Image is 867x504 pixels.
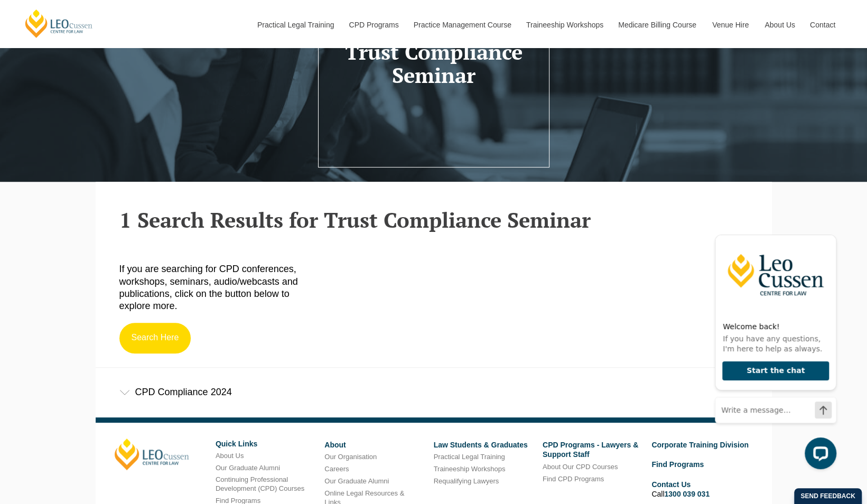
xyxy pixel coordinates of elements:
[651,441,749,449] a: Corporate Training Division
[433,465,505,473] a: Traineeship Workshops
[249,2,341,48] a: Practical Legal Training
[543,441,638,459] a: CPD Programs - Lawyers & Support Staff
[706,216,841,478] iframe: LiveChat chat widget
[664,490,710,498] a: 1300 039 031
[324,453,377,461] a: Our Organisation
[330,17,538,87] h1: 1 Search Results for Trust Compliance Seminar
[543,463,618,471] a: About Our CPD Courses
[216,440,316,448] h6: Quick Links
[216,464,280,472] a: Our Graduate Alumni
[543,475,604,483] a: Find CPD Programs
[119,208,748,231] h2: 1 Search Results for Trust Compliance Seminar
[704,2,757,48] a: Venue Hire
[119,323,191,353] a: Search Here
[216,475,304,492] a: Continuing Professional Development (CPD) Courses
[757,2,802,48] a: About Us
[324,441,346,449] a: About
[433,453,505,461] a: Practical Legal Training
[651,478,752,500] li: Call
[24,8,94,39] a: [PERSON_NAME] Centre for Law
[651,480,691,489] a: Contact Us
[341,2,405,48] a: CPD Programs
[324,477,389,485] a: Our Graduate Alumni
[324,465,349,473] a: Careers
[96,368,772,417] div: CPD Compliance 2024
[802,2,843,48] a: Contact
[651,460,704,469] a: Find Programs
[433,477,499,485] a: Requalifying Lawyers
[119,263,319,313] p: If you are searching for CPD conferences, workshops, seminars, audio/webcasts and publications, c...
[216,452,244,460] a: About Us
[610,2,704,48] a: Medicare Billing Course
[406,2,518,48] a: Practice Management Course
[518,2,610,48] a: Traineeship Workshops
[433,441,527,449] a: Law Students & Graduates
[115,438,189,470] a: [PERSON_NAME]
